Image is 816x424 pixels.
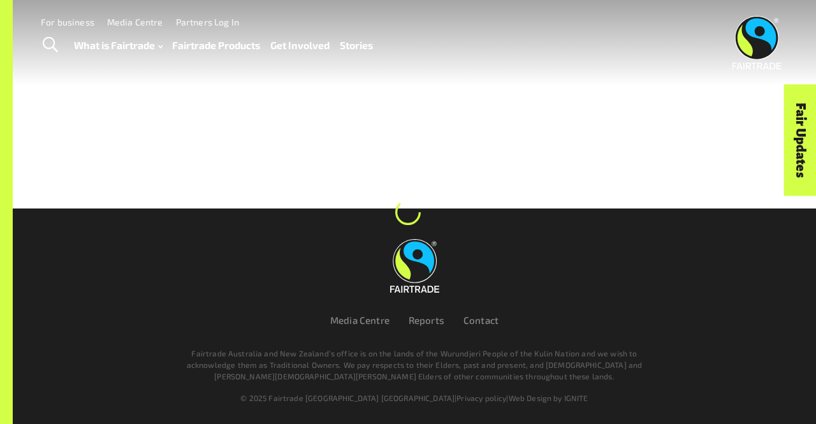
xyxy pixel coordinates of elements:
a: For business [41,17,94,27]
a: Get Involved [270,36,330,54]
a: Media Centre [330,314,390,326]
a: Contact [463,314,499,326]
span: © 2025 Fairtrade [GEOGRAPHIC_DATA] [GEOGRAPHIC_DATA] [240,393,455,402]
img: Fairtrade Australia New Zealand logo [732,16,782,69]
a: Reports [409,314,444,326]
a: Media Centre [107,17,163,27]
a: What is Fairtrade [74,36,163,54]
a: Fairtrade Products [172,36,260,54]
div: | | [65,392,764,404]
a: Stories [340,36,373,54]
a: Partners Log In [176,17,239,27]
a: Toggle Search [34,29,66,61]
p: Fairtrade Australia and New Zealand’s office is on the lands of the Wurundjeri People of the Kuli... [184,347,645,382]
img: Fairtrade Australia New Zealand logo [390,239,439,293]
a: Privacy policy [456,393,506,402]
a: Web Design by IGNITE [509,393,588,402]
